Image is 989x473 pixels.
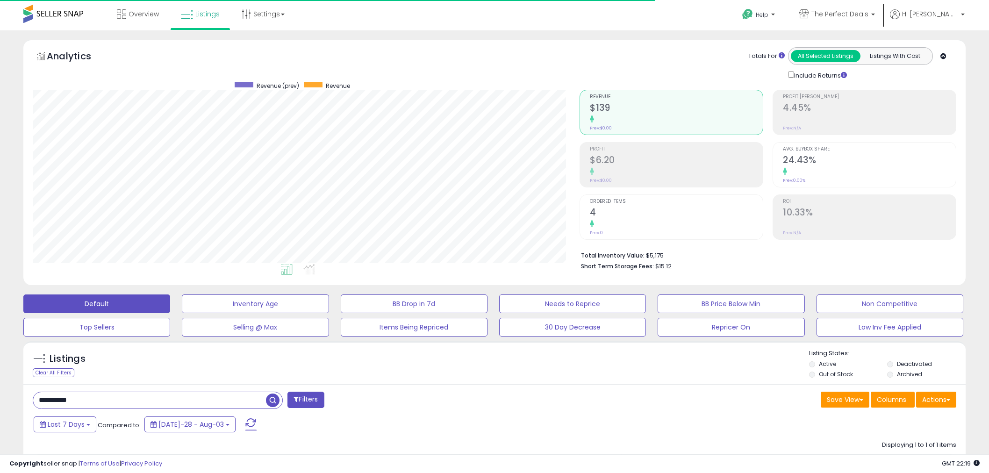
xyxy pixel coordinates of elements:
[23,294,170,313] button: Default
[658,294,804,313] button: BB Price Below Min
[34,416,96,432] button: Last 7 Days
[195,9,220,19] span: Listings
[897,370,922,378] label: Archived
[33,368,74,377] div: Clear All Filters
[882,441,956,450] div: Displaying 1 to 1 of 1 items
[742,8,753,20] i: Get Help
[590,125,612,131] small: Prev: $0.00
[916,392,956,408] button: Actions
[80,459,120,468] a: Terms of Use
[182,294,329,313] button: Inventory Age
[158,420,224,429] span: [DATE]-28 - Aug-03
[860,50,930,62] button: Listings With Cost
[121,459,162,468] a: Privacy Policy
[50,352,86,365] h5: Listings
[590,94,763,100] span: Revenue
[748,52,785,61] div: Totals For
[897,360,932,368] label: Deactivated
[129,9,159,19] span: Overview
[9,459,43,468] strong: Copyright
[783,125,801,131] small: Prev: N/A
[783,147,956,152] span: Avg. Buybox Share
[783,102,956,115] h2: 4.45%
[877,395,906,404] span: Columns
[819,360,836,368] label: Active
[98,421,141,430] span: Compared to:
[783,155,956,167] h2: 24.43%
[791,50,860,62] button: All Selected Listings
[590,230,603,236] small: Prev: 0
[9,459,162,468] div: seller snap | |
[756,11,768,19] span: Help
[811,9,868,19] span: The Perfect Deals
[590,155,763,167] h2: $6.20
[326,82,350,90] span: Revenue
[783,178,805,183] small: Prev: 0.00%
[182,318,329,337] button: Selling @ Max
[735,1,784,30] a: Help
[287,392,324,408] button: Filters
[902,9,958,19] span: Hi [PERSON_NAME]
[942,459,980,468] span: 2025-08-11 22:19 GMT
[257,82,299,90] span: Revenue (prev)
[499,294,646,313] button: Needs to Reprice
[499,318,646,337] button: 30 Day Decrease
[890,9,965,30] a: Hi [PERSON_NAME]
[809,349,966,358] p: Listing States:
[783,94,956,100] span: Profit [PERSON_NAME]
[655,262,672,271] span: $15.12
[581,262,654,270] b: Short Term Storage Fees:
[783,199,956,204] span: ROI
[783,207,956,220] h2: 10.33%
[47,50,109,65] h5: Analytics
[817,294,963,313] button: Non Competitive
[581,251,645,259] b: Total Inventory Value:
[783,230,801,236] small: Prev: N/A
[590,178,612,183] small: Prev: $0.00
[581,249,949,260] li: $5,175
[871,392,915,408] button: Columns
[341,294,487,313] button: BB Drop in 7d
[819,370,853,378] label: Out of Stock
[23,318,170,337] button: Top Sellers
[781,70,858,80] div: Include Returns
[590,147,763,152] span: Profit
[48,420,85,429] span: Last 7 Days
[821,392,869,408] button: Save View
[658,318,804,337] button: Repricer On
[144,416,236,432] button: [DATE]-28 - Aug-03
[590,199,763,204] span: Ordered Items
[341,318,487,337] button: Items Being Repriced
[590,207,763,220] h2: 4
[590,102,763,115] h2: $139
[817,318,963,337] button: Low Inv Fee Applied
